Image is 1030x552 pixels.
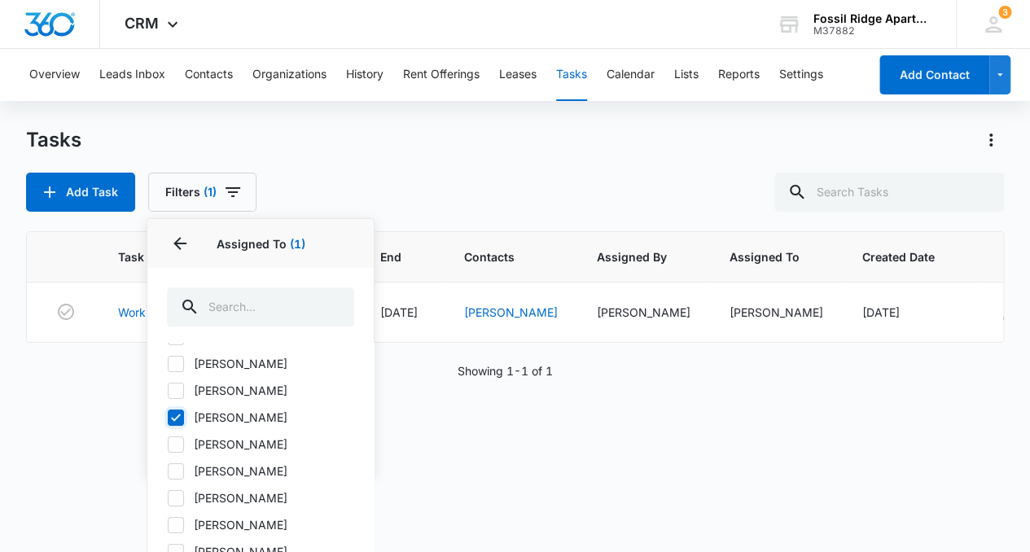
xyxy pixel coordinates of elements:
span: Contacts [464,248,534,265]
span: CRM [125,15,159,32]
button: Settings [779,49,823,101]
label: [PERSON_NAME] [167,436,354,453]
span: Assigned To [730,248,800,265]
button: Contacts [185,49,233,101]
button: Leads Inbox [99,49,165,101]
p: Showing 1-1 of 1 [458,362,553,379]
button: Tasks [556,49,587,101]
label: [PERSON_NAME] [167,489,354,506]
input: Search Tasks [774,173,1004,212]
button: Lists [674,49,699,101]
button: Back [167,230,193,256]
button: Reports [718,49,760,101]
label: [PERSON_NAME] [167,516,354,533]
div: [PERSON_NAME] [597,304,690,321]
div: account name [813,12,932,25]
button: Filters(1) [148,173,256,212]
p: Assigned To [167,235,354,252]
button: Actions [978,127,1004,153]
div: account id [813,25,932,37]
button: Add Task [26,173,135,212]
label: [PERSON_NAME] [167,462,354,480]
span: Task [118,248,228,265]
span: Created Date [862,248,935,265]
span: 3 [998,6,1011,19]
span: [DATE] [862,305,900,319]
label: [PERSON_NAME] [167,382,354,399]
span: (1) [204,186,217,198]
span: (1) [290,237,305,251]
h1: Tasks [26,128,81,152]
button: History [346,49,384,101]
button: Add Contact [879,55,989,94]
a: [PERSON_NAME] [464,305,558,319]
button: Calendar [607,49,655,101]
a: Work Order 6770-303 [118,304,242,321]
input: Search... [167,287,354,326]
button: Rent Offerings [403,49,480,101]
label: [PERSON_NAME] [167,355,354,372]
button: Organizations [252,49,327,101]
button: Leases [499,49,537,101]
div: notifications count [998,6,1011,19]
label: [PERSON_NAME] [167,409,354,426]
button: Overview [29,49,80,101]
span: Assigned By [597,248,667,265]
div: [PERSON_NAME] [730,304,823,321]
span: [DATE] [380,305,418,319]
span: End [380,248,401,265]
